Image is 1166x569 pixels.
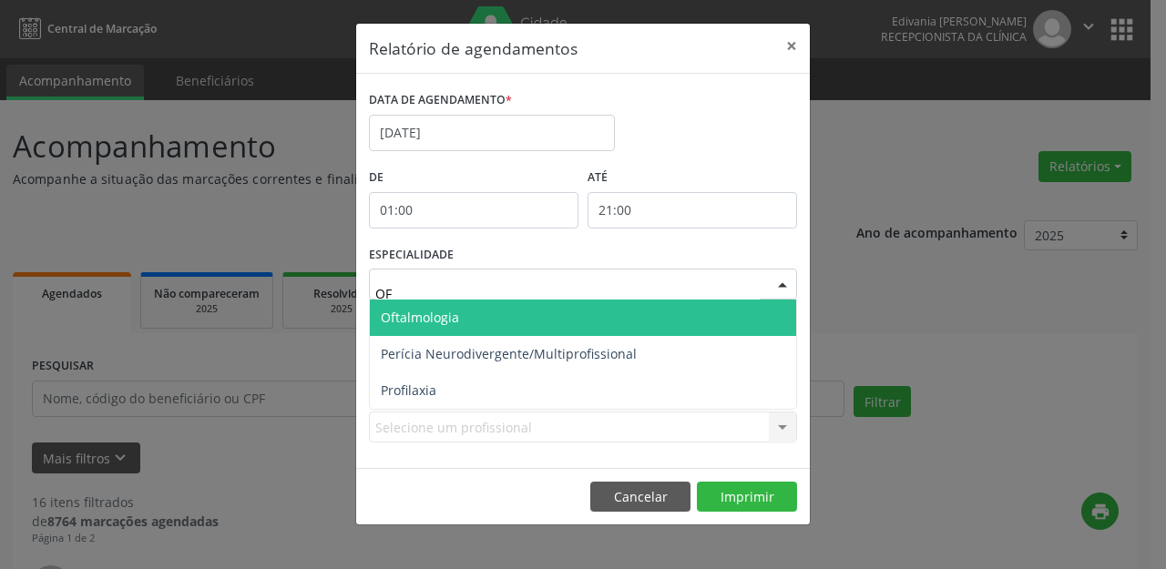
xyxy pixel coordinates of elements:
h5: Relatório de agendamentos [369,36,578,60]
label: ESPECIALIDADE [369,241,454,269]
input: Selecione o horário inicial [369,192,578,229]
input: Selecione uma data ou intervalo [369,115,615,151]
span: Oftalmologia [381,309,459,326]
span: Perícia Neurodivergente/Multiprofissional [381,345,637,362]
input: Seleciona uma especialidade [375,275,760,311]
span: Profilaxia [381,381,436,399]
input: Selecione o horário final [588,192,797,229]
label: DATA DE AGENDAMENTO [369,86,512,115]
button: Close [773,24,810,68]
label: ATÉ [588,164,797,192]
button: Imprimir [697,482,797,513]
label: De [369,164,578,192]
button: Cancelar [590,482,690,513]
